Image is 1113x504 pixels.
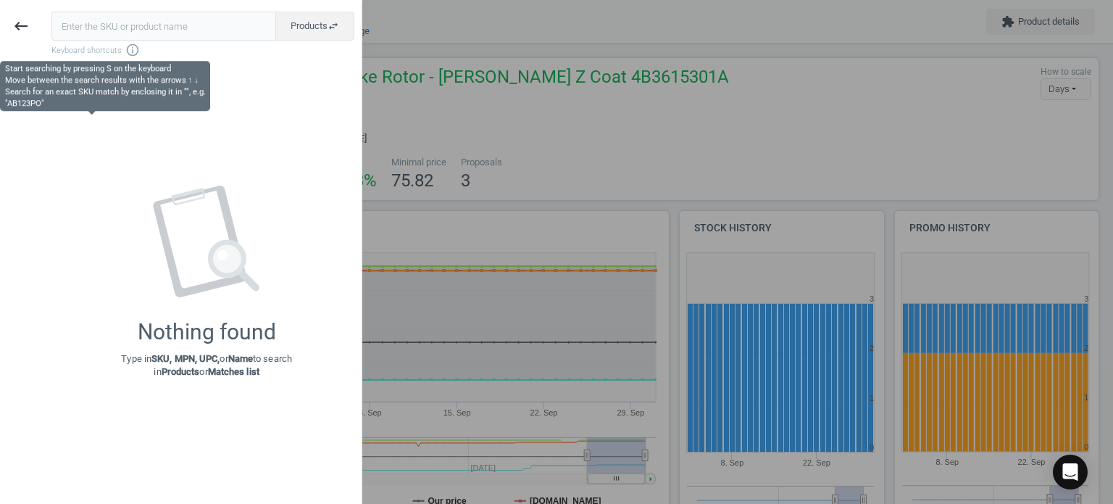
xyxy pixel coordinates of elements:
[5,64,206,110] div: Start searching by pressing S on the keyboard Move between the search results with the arrows ↑ ↓...
[138,319,276,345] div: Nothing found
[228,353,253,364] strong: Name
[291,20,339,33] span: Products
[121,352,292,379] p: Type in or to search in or
[4,9,38,44] button: keyboard_backspace
[208,366,259,377] strong: Matches list
[151,353,220,364] strong: SKU, MPN, UPC,
[12,17,30,35] i: keyboard_backspace
[125,43,140,57] i: info_outline
[51,43,354,57] span: Keyboard shortcuts
[51,12,276,41] input: Enter the SKU or product name
[1053,455,1088,489] div: Open Intercom Messenger
[275,12,354,41] button: Productsswap_horiz
[328,20,339,32] i: swap_horiz
[162,366,200,377] strong: Products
